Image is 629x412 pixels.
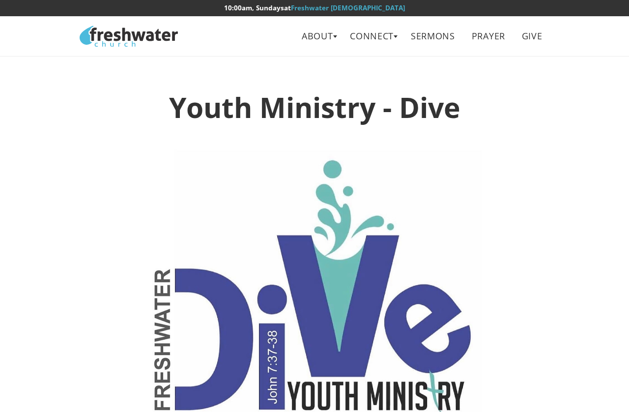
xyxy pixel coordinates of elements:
a: Prayer [464,25,512,47]
a: Give [515,25,549,47]
a: About [295,25,341,47]
h1: Youth Ministry - Dive [135,92,494,123]
img: Freshwater Church [80,26,178,47]
h6: at [80,4,549,12]
a: Connect [343,25,401,47]
a: Freshwater [DEMOGRAPHIC_DATA] [291,3,405,12]
a: Sermons [403,25,462,47]
time: 10:00am, Sundays [224,3,284,12]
